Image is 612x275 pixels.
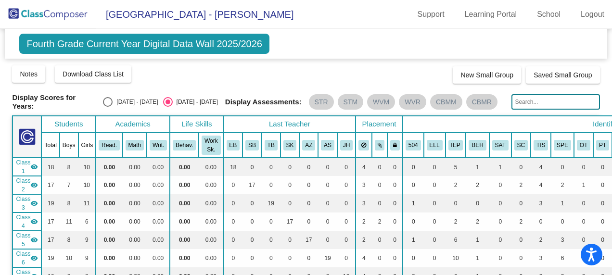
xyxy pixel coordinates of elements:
[372,133,388,158] th: Keep with students
[356,249,372,267] td: 4
[199,249,223,267] td: 0.00
[262,158,280,176] td: 0
[574,212,593,231] td: 0
[356,231,372,249] td: 2
[41,116,96,133] th: Students
[387,212,403,231] td: 0
[242,133,262,158] th: Sayde Beagle
[430,94,462,110] mat-chip: CBMM
[574,194,593,212] td: 0
[403,133,424,158] th: 504 Plan
[78,231,96,249] td: 9
[12,93,96,111] span: Display Scores for Years:
[424,176,446,194] td: 0
[337,176,356,194] td: 0
[372,249,388,267] td: 0
[96,231,123,249] td: 0.00
[531,176,551,194] td: 4
[280,212,300,231] td: 17
[446,212,466,231] td: 2
[199,194,223,212] td: 0.00
[96,194,123,212] td: 0.00
[318,158,337,176] td: 0
[30,218,38,225] mat-icon: visibility
[30,163,38,171] mat-icon: visibility
[41,158,59,176] td: 18
[446,133,466,158] th: Individualized Education Plan
[531,249,551,267] td: 3
[356,212,372,231] td: 2
[96,7,293,22] span: [GEOGRAPHIC_DATA] - [PERSON_NAME]
[224,194,243,212] td: 0
[262,176,280,194] td: 0
[466,231,489,249] td: 1
[280,133,300,158] th: Sheila Kendrick
[242,158,262,176] td: 0
[593,133,612,158] th: Physical Therapy
[170,158,199,176] td: 0.00
[280,158,300,176] td: 0
[446,176,466,194] td: 2
[531,133,551,158] th: Title Support
[123,231,147,249] td: 0.00
[531,231,551,249] td: 2
[551,176,574,194] td: 2
[103,97,217,107] mat-radio-group: Select an option
[170,249,199,267] td: 0.00
[403,194,424,212] td: 1
[302,140,315,150] button: AZ
[242,176,262,194] td: 17
[403,176,424,194] td: 0
[403,158,424,176] td: 0
[466,158,489,176] td: 1
[577,140,590,150] button: OT
[16,195,30,212] span: Class 3
[113,98,158,106] div: [DATE] - [DATE]
[123,249,147,267] td: 0.00
[469,140,486,150] button: BEH
[13,176,41,194] td: Sayde Beagle - No Class Name
[554,140,571,150] button: SPE
[372,194,388,212] td: 0
[427,140,443,150] button: ELL
[147,231,170,249] td: 0.00
[387,176,403,194] td: 0
[242,212,262,231] td: 0
[457,7,525,22] a: Learning Portal
[318,231,337,249] td: 0
[551,249,574,267] td: 6
[13,212,41,231] td: Sheila Kendrick - Class 4
[299,176,318,194] td: 0
[531,158,551,176] td: 4
[202,136,220,155] button: Work Sk.
[170,116,223,133] th: Life Skills
[511,158,531,176] td: 0
[446,231,466,249] td: 6
[225,98,302,106] span: Display Assessments:
[283,140,297,150] button: SK
[529,7,568,22] a: School
[424,133,446,158] th: English Language Learner
[424,194,446,212] td: 0
[242,231,262,249] td: 0
[280,176,300,194] td: 0
[574,249,593,267] td: 0
[99,140,120,150] button: Read.
[574,231,593,249] td: 0
[340,140,353,150] button: JH
[551,231,574,249] td: 3
[150,140,167,150] button: Writ.
[16,231,30,249] span: Class 5
[13,194,41,212] td: Teresa Bendel - Class 3
[224,212,243,231] td: 0
[492,140,509,150] button: SAT
[265,140,278,150] button: TB
[337,212,356,231] td: 0
[30,200,38,207] mat-icon: visibility
[466,133,489,158] th: Behavior
[123,176,147,194] td: 0.00
[96,116,170,133] th: Academics
[78,212,96,231] td: 6
[318,212,337,231] td: 0
[16,250,30,267] span: Class 6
